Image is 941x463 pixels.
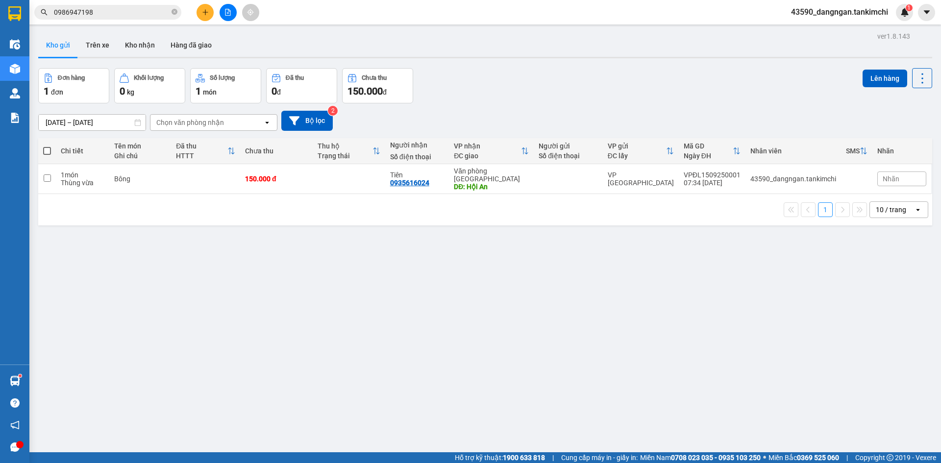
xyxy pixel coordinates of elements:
span: đ [383,88,387,96]
span: close-circle [172,9,177,15]
strong: 1900 633 818 [503,454,545,462]
div: ver 1.8.143 [877,31,910,42]
span: 150.000 [347,85,383,97]
button: Số lượng1món [190,68,261,103]
sup: 1 [19,374,22,377]
div: Thu hộ [318,142,372,150]
img: logo-vxr [8,6,21,21]
span: file-add [224,9,231,16]
span: đ [277,88,281,96]
span: 1 [907,4,911,11]
button: Trên xe [78,33,117,57]
div: Bông [114,175,166,183]
div: VP [GEOGRAPHIC_DATA] [608,171,674,187]
span: ⚪️ [763,456,766,460]
span: 0 [272,85,277,97]
img: warehouse-icon [10,64,20,74]
div: Thùng vừa [61,179,104,187]
div: 10 / trang [876,205,906,215]
div: VP gửi [608,142,666,150]
input: Tìm tên, số ĐT hoặc mã đơn [54,7,170,18]
div: Tiên [390,171,444,179]
span: 43590_dangngan.tankimchi [783,6,896,18]
img: icon-new-feature [900,8,909,17]
button: caret-down [918,4,935,21]
span: caret-down [922,8,931,17]
span: 1 [196,85,201,97]
div: 1 món [61,171,104,179]
th: Toggle SortBy [313,138,385,164]
div: Ghi chú [114,152,166,160]
div: 150.000 đ [245,175,308,183]
svg: open [914,206,922,214]
div: Chưa thu [362,74,387,81]
input: Select a date range. [39,115,146,130]
strong: 0708 023 035 - 0935 103 250 [671,454,761,462]
th: Toggle SortBy [449,138,534,164]
div: Đã thu [286,74,304,81]
div: Người gửi [539,142,598,150]
div: Trạng thái [318,152,372,160]
th: Toggle SortBy [603,138,679,164]
img: solution-icon [10,113,20,123]
button: aim [242,4,259,21]
div: Chưa thu [245,147,308,155]
span: 0 [120,85,125,97]
div: 07:34 [DATE] [684,179,741,187]
div: Ngày ĐH [684,152,733,160]
strong: 0369 525 060 [797,454,839,462]
button: Đã thu0đ [266,68,337,103]
div: VPĐL1509250001 [684,171,741,179]
button: Khối lượng0kg [114,68,185,103]
img: warehouse-icon [10,39,20,49]
div: DĐ: Hội An [454,183,529,191]
th: Toggle SortBy [679,138,745,164]
div: Văn phòng [GEOGRAPHIC_DATA] [454,167,529,183]
div: Chi tiết [61,147,104,155]
button: 1 [818,202,833,217]
div: 0935616024 [390,179,429,187]
button: file-add [220,4,237,21]
button: Bộ lọc [281,111,333,131]
button: Kho gửi [38,33,78,57]
sup: 1 [906,4,913,11]
span: | [552,452,554,463]
div: HTTT [176,152,227,160]
div: Số điện thoại [390,153,444,161]
button: Lên hàng [863,70,907,87]
div: Tên món [114,142,166,150]
div: SMS [846,147,860,155]
div: Khối lượng [134,74,164,81]
sup: 2 [328,106,338,116]
div: ĐC giao [454,152,521,160]
span: món [203,88,217,96]
button: Đơn hàng1đơn [38,68,109,103]
svg: open [263,119,271,126]
button: plus [197,4,214,21]
span: 1 [44,85,49,97]
img: warehouse-icon [10,88,20,98]
div: Số lượng [210,74,235,81]
span: aim [247,9,254,16]
span: search [41,9,48,16]
button: Kho nhận [117,33,163,57]
div: Số điện thoại [539,152,598,160]
button: Hàng đã giao [163,33,220,57]
th: Toggle SortBy [171,138,240,164]
span: Miền Nam [640,452,761,463]
span: notification [10,420,20,430]
div: Chọn văn phòng nhận [156,118,224,127]
div: 43590_dangngan.tankimchi [750,175,836,183]
th: Toggle SortBy [841,138,872,164]
button: Chưa thu150.000đ [342,68,413,103]
span: close-circle [172,8,177,17]
span: | [846,452,848,463]
div: Nhân viên [750,147,836,155]
div: Người nhận [390,141,444,149]
img: warehouse-icon [10,376,20,386]
div: Nhãn [877,147,926,155]
span: đơn [51,88,63,96]
span: message [10,442,20,452]
div: Đã thu [176,142,227,150]
div: Đơn hàng [58,74,85,81]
